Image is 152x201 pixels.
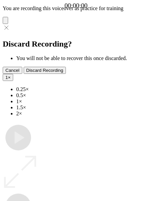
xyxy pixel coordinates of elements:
li: 0.5× [16,92,149,98]
h2: Discard Recording? [3,39,149,49]
button: Cancel [3,67,22,74]
li: You will not be able to recover this once discarded. [16,55,149,61]
li: 1× [16,98,149,105]
span: 1 [5,75,8,80]
li: 2× [16,111,149,117]
li: 0.25× [16,86,149,92]
button: 1× [3,74,13,81]
p: You are recording this voiceover as practice for training [3,5,149,11]
button: Discard Recording [24,67,66,74]
li: 1.5× [16,105,149,111]
a: 00:00:00 [65,2,87,9]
